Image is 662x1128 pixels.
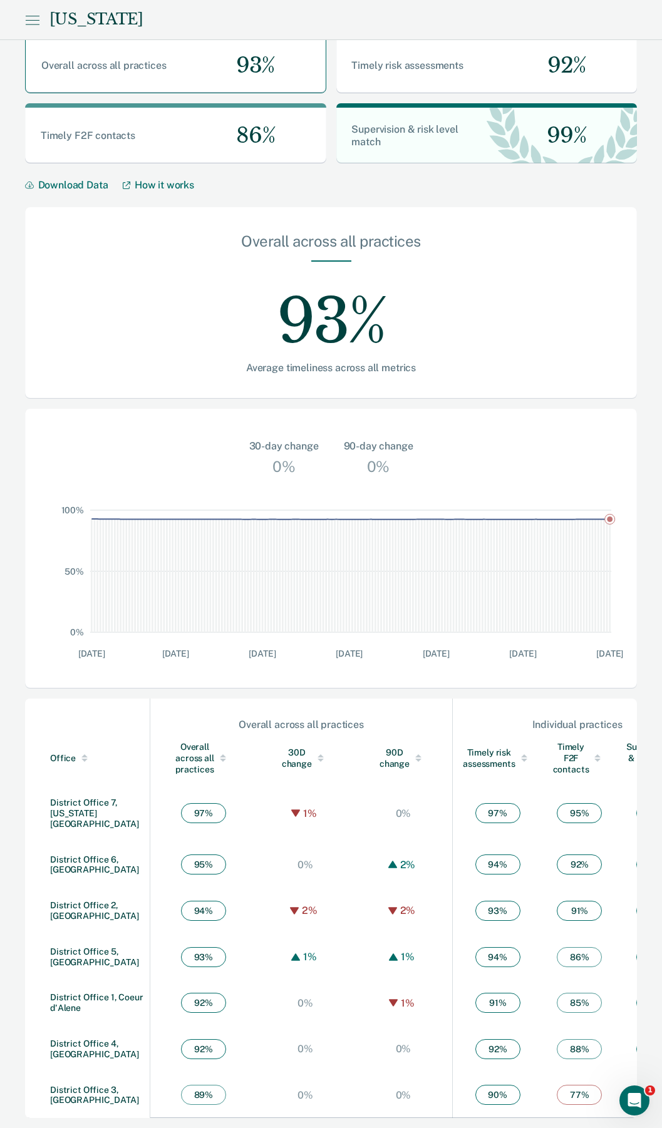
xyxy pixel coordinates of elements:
[475,803,520,823] span: 97 %
[537,123,586,148] span: 99%
[300,951,320,963] div: 1%
[10,100,240,205] div: Operator says…
[20,133,158,155] b: [EMAIL_ADDRESS][DOMAIN_NAME][US_STATE]
[344,439,413,454] div: 90-day change
[553,741,607,775] div: Timely F2F contacts
[475,947,520,967] span: 94 %
[10,250,205,302] div: Hi [PERSON_NAME]! We can do that on our end. Who is the investigator that left?
[537,53,586,78] span: 92%
[398,997,418,1009] div: 1%
[38,223,50,236] img: Profile image for Nora
[364,454,393,479] div: 0%
[557,947,602,967] span: 86 %
[25,179,123,191] button: Download Data
[557,993,602,1013] span: 85 %
[557,803,602,823] span: 95 %
[50,854,139,875] a: District Office 6, [GEOGRAPHIC_DATA]
[269,454,298,479] div: 0%
[50,900,139,921] a: District Office 2, [GEOGRAPHIC_DATA]
[150,731,257,785] th: Toggle SortBy
[596,649,623,659] text: [DATE]
[20,163,195,187] div: Our usual reply time 🕒
[475,854,520,874] span: 94 %
[351,123,458,148] span: Supervision & risk level match
[543,731,617,785] th: Toggle SortBy
[181,1085,226,1105] span: 89 %
[557,1039,602,1059] span: 88 %
[10,100,205,195] div: You’ll get replies here and in your email:✉️[EMAIL_ADDRESS][DOMAIN_NAME][US_STATE]Our usual reply...
[61,16,122,28] p: Active 19h ago
[351,59,463,71] span: Timely risk assessments
[196,5,220,29] button: Home
[55,46,230,83] div: when a PSI Investigator leaves the department, how do I take them out of Recidiviz?
[181,901,226,921] span: 94 %
[10,312,240,362] div: Julie says…
[49,11,143,29] div: [US_STATE]
[78,649,105,659] text: [DATE]
[75,232,587,260] div: Overall across all practices
[619,1085,649,1115] iframe: Intercom live chat
[294,997,316,1009] div: 0%
[123,179,194,191] a: How it works
[181,854,226,874] span: 95 %
[50,797,139,829] a: District Office 7, [US_STATE][GEOGRAPHIC_DATA]
[50,1085,139,1105] a: District Office 3, [GEOGRAPHIC_DATA]
[59,410,70,420] button: Upload attachment
[294,859,316,871] div: 0%
[75,362,587,374] div: Average timeliness across all metrics
[41,130,135,141] span: Timely F2F contacts
[54,224,214,235] div: joined the conversation
[36,7,56,27] img: Profile image for Nora
[25,731,150,785] th: Toggle SortBy
[463,747,532,769] div: Timely risk assessments
[645,1085,655,1095] span: 1
[300,808,320,819] div: 1%
[181,993,226,1013] span: 92 %
[61,6,142,16] h1: [PERSON_NAME]
[282,747,329,769] div: 30D change
[151,719,452,731] div: Overall across all practices
[8,5,32,29] button: go back
[475,1039,520,1059] span: 92 %
[19,410,29,420] button: Emoji picker
[336,649,363,659] text: [DATE]
[509,649,536,659] text: [DATE]
[20,108,195,156] div: You’ll get replies here and in your email: ✉️
[354,731,453,785] th: Toggle SortBy
[220,5,242,28] div: Close
[45,312,240,352] div: [PERSON_NAME] and [PERSON_NAME]. thank you!
[10,222,240,250] div: Nora says…
[423,649,450,659] text: [DATE]
[257,731,354,785] th: Toggle SortBy
[50,992,143,1013] a: District Office 1, Coeur d'Alene
[54,225,124,234] b: [PERSON_NAME]
[10,379,182,406] div: No problem, I'll get my team on it!
[55,320,230,344] div: [PERSON_NAME] and [PERSON_NAME]. thank you!
[557,901,602,921] span: 91 %
[475,901,520,921] span: 93 %
[226,123,275,148] span: 86%
[380,747,427,769] div: 90D change
[31,176,58,186] b: A day
[50,1038,139,1059] a: District Office 4, [GEOGRAPHIC_DATA]
[162,649,189,659] text: [DATE]
[45,38,240,90] div: when a PSI Investigator leaves the department, how do I take them out of Recidiviz?
[398,951,418,963] div: 1%
[10,379,240,434] div: Nora says…
[393,1089,415,1101] div: 0%
[299,905,321,916] div: 2%
[20,258,195,295] div: Hi [PERSON_NAME]! We can do that on our end. Who is the investigator that left?
[557,854,602,874] span: 92 %
[393,1043,415,1055] div: 0%
[393,808,415,819] div: 0%
[175,741,232,775] div: Overall across all practices
[50,753,145,764] div: Office
[10,205,240,222] div: [DATE]
[10,362,240,379] div: [DATE]
[397,859,419,871] div: 2%
[10,38,240,100] div: Julie says…
[181,803,226,823] span: 97 %
[397,905,419,916] div: 2%
[181,1039,226,1059] span: 92 %
[10,250,240,312] div: Nora says…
